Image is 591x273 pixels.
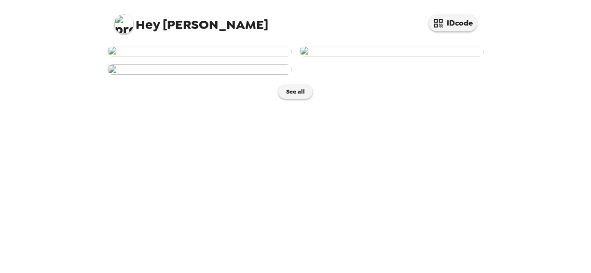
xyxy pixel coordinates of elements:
button: IDcode [429,14,477,31]
img: user-241045 [300,46,484,56]
span: [PERSON_NAME] [114,10,269,31]
span: Hey [136,16,160,33]
img: user-241046 [108,46,292,56]
button: See all [278,84,313,99]
img: profile pic [114,14,134,34]
img: user-241044 [108,64,292,75]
